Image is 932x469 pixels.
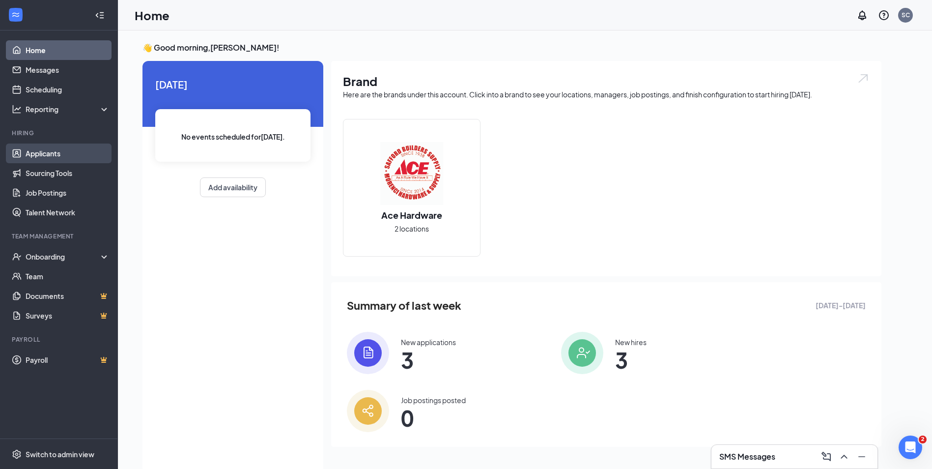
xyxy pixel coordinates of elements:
[819,449,834,465] button: ComposeMessage
[12,252,22,262] svg: UserCheck
[12,129,108,137] div: Hiring
[401,409,466,427] span: 0
[26,350,110,370] a: PayrollCrown
[856,9,868,21] svg: Notifications
[401,337,456,347] div: New applications
[26,286,110,306] a: DocumentsCrown
[902,11,910,19] div: SC
[401,395,466,405] div: Job postings posted
[820,451,832,463] svg: ComposeMessage
[26,266,110,286] a: Team
[854,449,870,465] button: Minimize
[719,451,775,462] h3: SMS Messages
[26,306,110,325] a: SurveysCrown
[135,7,169,24] h1: Home
[12,335,108,344] div: Payroll
[12,449,22,459] svg: Settings
[11,10,21,20] svg: WorkstreamLogo
[347,297,461,314] span: Summary of last week
[26,60,110,80] a: Messages
[371,209,452,221] h2: Ace Hardware
[12,232,108,240] div: Team Management
[347,332,389,374] img: icon
[401,351,456,369] span: 3
[395,223,429,234] span: 2 locations
[347,390,389,432] img: icon
[200,177,266,197] button: Add availability
[155,77,311,92] span: [DATE]
[615,337,647,347] div: New hires
[836,449,852,465] button: ChevronUp
[26,80,110,99] a: Scheduling
[857,73,870,84] img: open.6027fd2a22e1237b5b06.svg
[561,332,603,374] img: icon
[26,163,110,183] a: Sourcing Tools
[838,451,850,463] svg: ChevronUp
[181,131,285,142] span: No events scheduled for [DATE] .
[380,142,443,205] img: Ace Hardware
[878,9,890,21] svg: QuestionInfo
[12,104,22,114] svg: Analysis
[95,10,105,20] svg: Collapse
[26,104,110,114] div: Reporting
[142,42,881,53] h3: 👋 Good morning, [PERSON_NAME] !
[26,183,110,203] a: Job Postings
[615,351,647,369] span: 3
[919,436,927,443] span: 2
[26,449,94,459] div: Switch to admin view
[899,436,922,459] iframe: Intercom live chat
[816,300,866,311] span: [DATE] - [DATE]
[856,451,868,463] svg: Minimize
[343,89,870,99] div: Here are the brands under this account. Click into a brand to see your locations, managers, job p...
[26,203,110,222] a: Talent Network
[26,40,110,60] a: Home
[26,252,101,262] div: Onboarding
[26,144,110,163] a: Applicants
[343,73,870,89] h1: Brand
